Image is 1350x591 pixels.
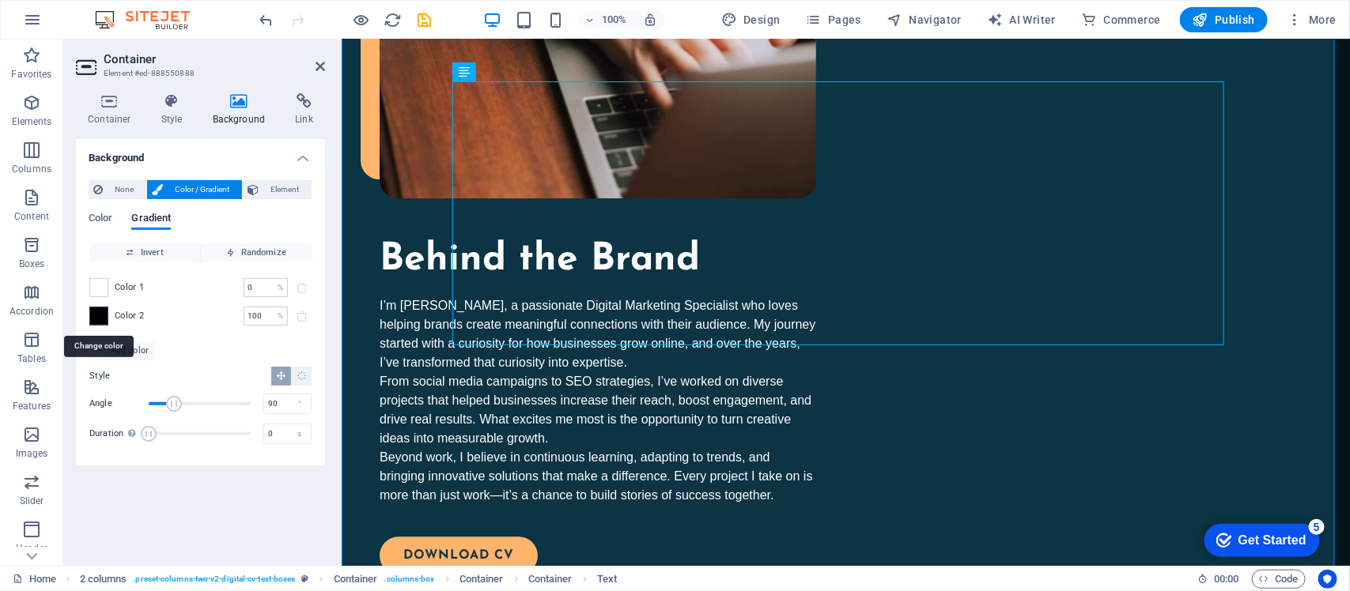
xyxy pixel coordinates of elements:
p: % [278,280,283,295]
h4: Background [201,93,284,126]
h3: Element #ed-888550888 [104,66,293,81]
button: Code [1252,570,1306,589]
h2: Container [104,52,325,66]
div: 5 [117,3,133,19]
span: The last two colors can't be deleted [293,307,312,326]
div: Get Started 5 items remaining, 0% complete [13,8,128,41]
button: Element [243,180,312,199]
i: Linear gradient [276,371,286,381]
span: AI Writer [987,12,1056,28]
nav: breadcrumb [80,570,618,589]
p: Accordion [9,305,54,318]
button: AI Writer [981,7,1062,32]
i: This element is a customizable preset [302,574,309,583]
button: Randomize [201,243,312,262]
span: 00 00 [1214,570,1238,589]
span: Color 1 [115,281,145,294]
span: The last two colors can't be deleted [293,278,312,297]
span: Element [263,180,307,199]
span: Add color [96,341,149,360]
iframe: To enrich screen reader interactions, please activate Accessibility in Grammarly extension settings [342,40,1350,566]
i: Radial gradient [297,371,307,381]
div: ° [289,394,311,413]
h4: Container [76,93,149,126]
span: Randomize [207,243,305,262]
button: Usercentrics [1318,570,1337,589]
span: Commerce [1081,12,1161,28]
span: . columns-box [384,570,435,589]
span: Color [89,209,112,231]
button: Add color [89,341,155,360]
div: s [289,424,311,443]
span: . preset-columns-two-v2-digital-cv-text-boxes [133,570,295,589]
p: Content [14,210,49,223]
h6: Session time [1197,570,1239,589]
button: Linear gradient [271,367,291,386]
span: Publish [1193,12,1255,28]
button: Commerce [1075,7,1167,32]
p: Features [13,400,51,412]
span: Color / Gradient [168,180,237,199]
span: None [108,180,142,199]
p: Header [16,542,47,555]
p: Columns [12,163,51,175]
div: Get Started [47,17,115,32]
span: Color 2 [115,310,145,322]
label: Duration [89,429,149,438]
span: Code [1259,570,1299,589]
span: Click to select. Double-click to edit [597,570,617,589]
button: Publish [1180,7,1268,32]
button: None [89,180,146,199]
button: Invert [89,243,201,262]
p: Tables [17,352,46,365]
h4: Background [76,139,325,168]
h4: Style [149,93,201,126]
button: More [1280,7,1343,32]
h4: Link [283,93,325,126]
span: Click to select. Double-click to edit [459,570,504,589]
div: Angle [89,392,312,416]
div: Duration [89,422,312,446]
button: Color / Gradient [147,180,242,199]
p: Boxes [19,258,45,270]
span: Gradient [131,209,171,231]
p: Images [16,447,48,460]
div: Change color [89,278,108,297]
a: Click to cancel selection. Double-click to open Pages [13,570,56,589]
span: Click to select. Double-click to edit [334,570,378,589]
p: Slider [20,495,44,507]
label: Angle [89,399,149,408]
button: Radial gradient [291,367,312,386]
p: % [278,308,283,324]
span: Click to select. Double-click to edit [528,570,573,589]
div: Color offset [244,278,288,297]
p: Elements [12,115,52,128]
span: Invert [96,243,194,262]
span: Click to select. Double-click to edit [80,570,127,589]
span: Style [89,370,111,382]
span: : [1225,573,1227,585]
span: More [1287,12,1337,28]
p: Favorites [11,68,51,81]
